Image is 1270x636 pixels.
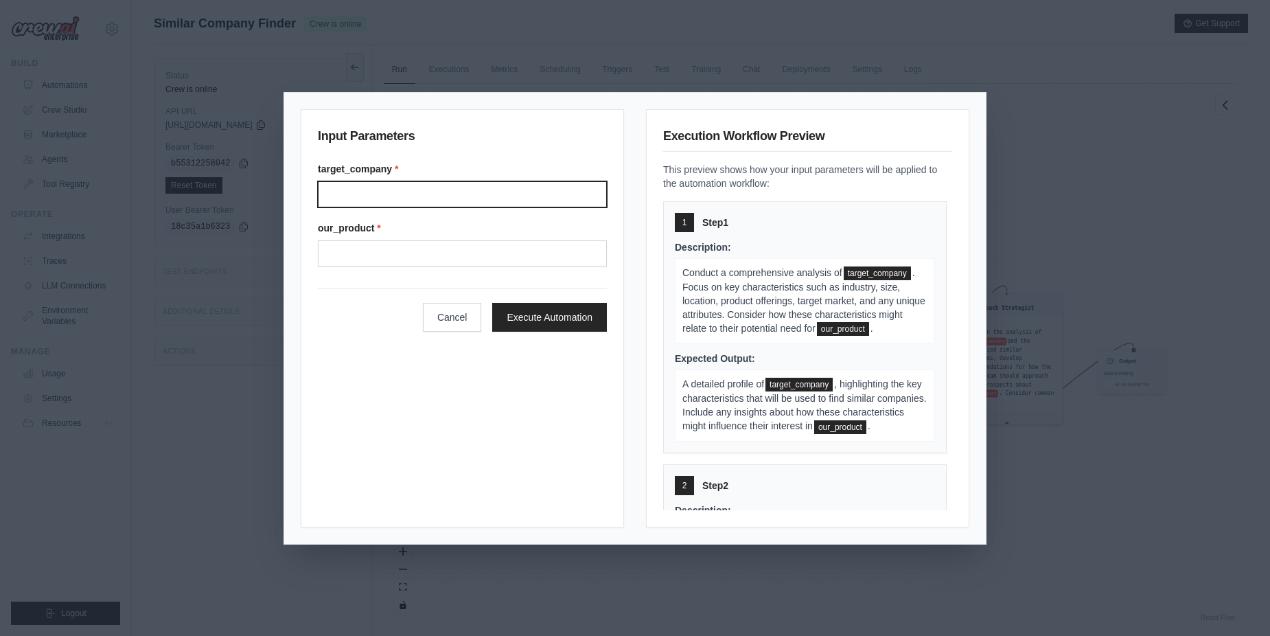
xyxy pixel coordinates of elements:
span: target_company [765,378,833,391]
h3: Execution Workflow Preview [663,126,952,152]
span: . Focus on key characteristics such as industry, size, location, product offerings, target market... [682,267,925,334]
span: . [870,323,873,334]
span: 1 [682,217,687,228]
p: This preview shows how your input parameters will be applied to the automation workflow: [663,163,952,190]
iframe: Chat Widget [1201,570,1270,636]
span: . [868,420,870,431]
label: target_company [318,162,607,176]
span: target_company [844,266,911,280]
span: Expected Output: [675,353,755,364]
span: Description: [675,242,731,253]
span: 2 [682,480,687,491]
span: Conduct a comprehensive analysis of [682,267,842,278]
label: our_product [318,221,607,235]
span: Step 2 [702,479,728,492]
span: Description: [675,505,731,516]
button: Execute Automation [492,303,607,332]
span: our_product [814,420,866,434]
button: Cancel [423,303,482,332]
span: our_product [817,322,869,336]
span: Step 1 [702,216,728,229]
h3: Input Parameters [318,126,607,151]
span: A detailed profile of [682,378,764,389]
